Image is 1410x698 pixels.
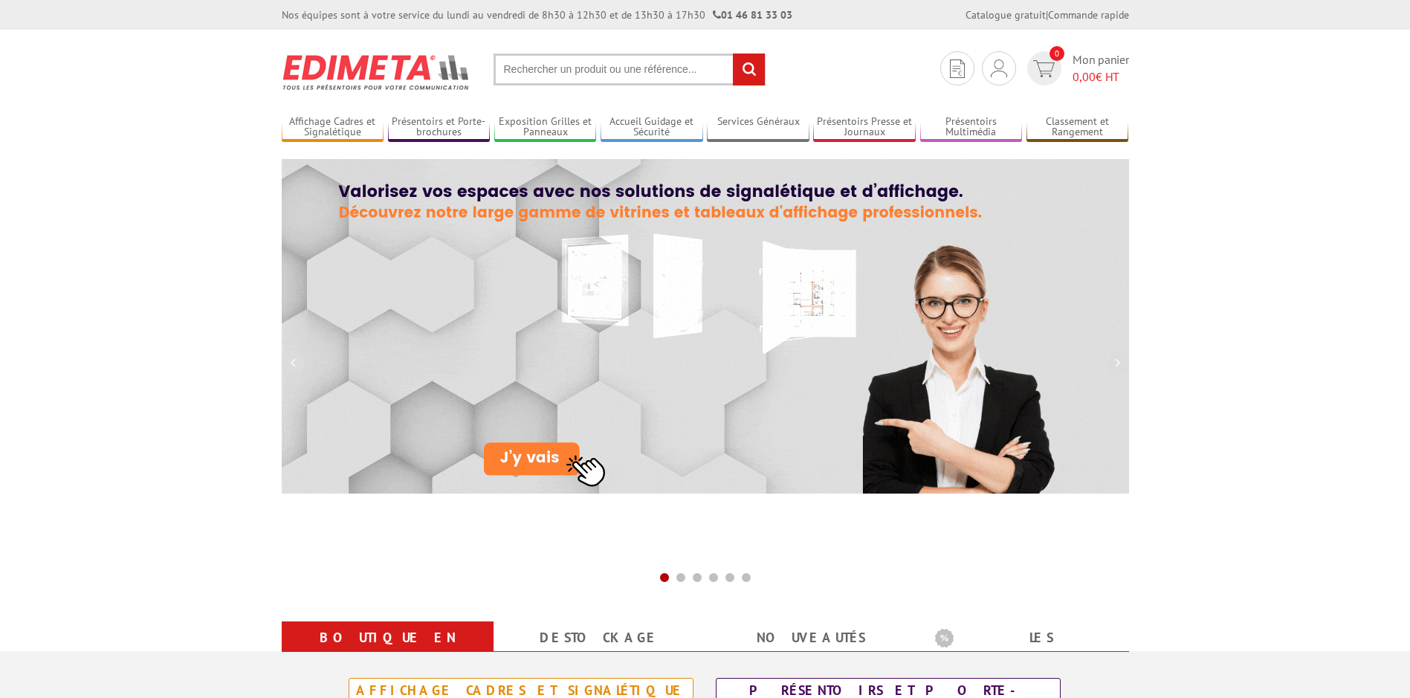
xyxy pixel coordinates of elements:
img: devis rapide [950,59,965,78]
a: Classement et Rangement [1026,115,1129,140]
a: Affichage Cadres et Signalétique [282,115,384,140]
a: Accueil Guidage et Sécurité [601,115,703,140]
a: Commande rapide [1048,8,1129,22]
a: Exposition Grilles et Panneaux [494,115,597,140]
img: devis rapide [1033,60,1055,77]
a: devis rapide 0 Mon panier 0,00€ HT [1023,51,1129,85]
div: Nos équipes sont à votre service du lundi au vendredi de 8h30 à 12h30 et de 13h30 à 17h30 [282,7,792,22]
a: nouveautés [723,624,899,651]
span: 0 [1050,46,1064,61]
span: 0,00 [1073,69,1096,84]
a: Présentoirs Multimédia [920,115,1023,140]
strong: 01 46 81 33 03 [713,8,792,22]
a: Boutique en ligne [300,624,476,678]
input: rechercher [733,54,765,85]
input: Rechercher un produit ou une référence... [494,54,766,85]
a: Services Généraux [707,115,809,140]
a: Destockage [511,624,688,651]
span: € HT [1073,68,1129,85]
img: Présentoir, panneau, stand - Edimeta - PLV, affichage, mobilier bureau, entreprise [282,45,471,100]
a: Catalogue gratuit [966,8,1046,22]
div: | [966,7,1129,22]
span: Mon panier [1073,51,1129,85]
a: Présentoirs Presse et Journaux [813,115,916,140]
a: Présentoirs et Porte-brochures [388,115,491,140]
a: Les promotions [935,624,1111,678]
b: Les promotions [935,624,1121,654]
img: devis rapide [991,59,1007,77]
